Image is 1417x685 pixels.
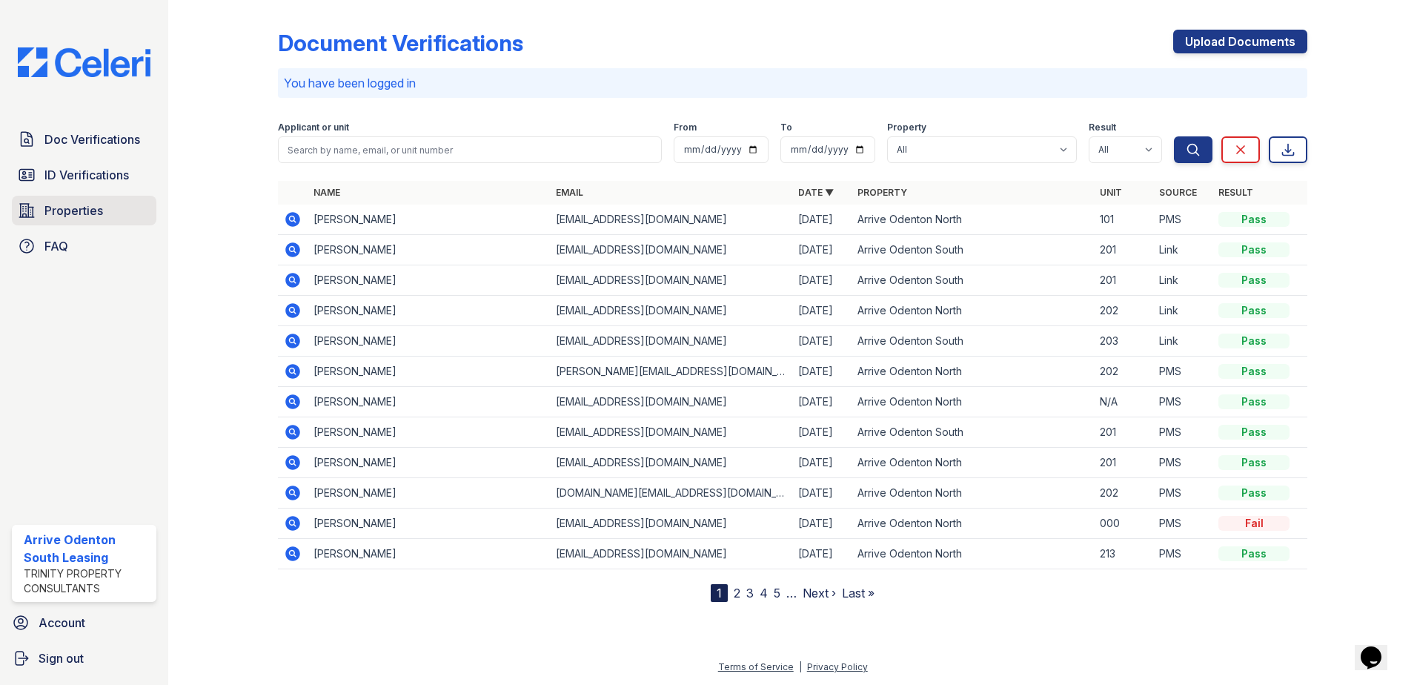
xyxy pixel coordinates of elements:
td: [EMAIL_ADDRESS][DOMAIN_NAME] [550,296,792,326]
td: Arrive Odenton North [852,448,1094,478]
label: Applicant or unit [278,122,349,133]
td: 000 [1094,509,1153,539]
div: Pass [1218,394,1290,409]
div: Pass [1218,486,1290,500]
td: [EMAIL_ADDRESS][DOMAIN_NAME] [550,509,792,539]
td: [EMAIL_ADDRESS][DOMAIN_NAME] [550,417,792,448]
td: Arrive Odenton North [852,509,1094,539]
a: Property [857,187,907,198]
div: Pass [1218,273,1290,288]
a: Properties [12,196,156,225]
td: [DOMAIN_NAME][EMAIL_ADDRESS][DOMAIN_NAME] [550,478,792,509]
td: 101 [1094,205,1153,235]
a: Sign out [6,643,162,673]
td: PMS [1153,387,1212,417]
td: N/A [1094,387,1153,417]
a: Result [1218,187,1253,198]
td: 213 [1094,539,1153,569]
div: Document Verifications [278,30,523,56]
div: Pass [1218,364,1290,379]
td: [PERSON_NAME] [308,387,550,417]
label: Result [1089,122,1116,133]
div: Pass [1218,303,1290,318]
td: [PERSON_NAME] [308,539,550,569]
a: Privacy Policy [807,661,868,672]
td: PMS [1153,205,1212,235]
div: 1 [711,584,728,602]
td: [DATE] [792,265,852,296]
span: Doc Verifications [44,130,140,148]
label: From [674,122,697,133]
span: … [786,584,797,602]
td: [DATE] [792,539,852,569]
td: [DATE] [792,357,852,387]
td: PMS [1153,509,1212,539]
td: PMS [1153,478,1212,509]
td: [EMAIL_ADDRESS][DOMAIN_NAME] [550,205,792,235]
input: Search by name, email, or unit number [278,136,662,163]
div: Pass [1218,212,1290,227]
td: [PERSON_NAME] [308,235,550,265]
td: Arrive Odenton North [852,387,1094,417]
td: [DATE] [792,448,852,478]
td: PMS [1153,357,1212,387]
td: Arrive Odenton North [852,539,1094,569]
td: [DATE] [792,387,852,417]
td: Arrive Odenton North [852,357,1094,387]
td: [PERSON_NAME][EMAIL_ADDRESS][DOMAIN_NAME] [550,357,792,387]
td: [DATE] [792,417,852,448]
div: Pass [1218,334,1290,348]
td: 202 [1094,478,1153,509]
td: Link [1153,326,1212,357]
iframe: chat widget [1355,626,1402,670]
span: Account [39,614,85,632]
a: Next › [803,586,836,600]
td: [DATE] [792,509,852,539]
span: Sign out [39,649,84,667]
a: Account [6,608,162,638]
td: [EMAIL_ADDRESS][DOMAIN_NAME] [550,387,792,417]
div: Pass [1218,242,1290,257]
td: [PERSON_NAME] [308,478,550,509]
td: 203 [1094,326,1153,357]
a: FAQ [12,231,156,261]
div: Pass [1218,425,1290,440]
td: [EMAIL_ADDRESS][DOMAIN_NAME] [550,265,792,296]
div: Fail [1218,516,1290,531]
label: To [780,122,792,133]
img: CE_Logo_Blue-a8612792a0a2168367f1c8372b55b34899dd931a85d93a1a3d3e32e68fde9ad4.png [6,47,162,77]
td: [EMAIL_ADDRESS][DOMAIN_NAME] [550,326,792,357]
a: Source [1159,187,1197,198]
div: Trinity Property Consultants [24,566,150,596]
a: ID Verifications [12,160,156,190]
span: ID Verifications [44,166,129,184]
td: 202 [1094,296,1153,326]
td: [PERSON_NAME] [308,357,550,387]
label: Property [887,122,926,133]
td: PMS [1153,417,1212,448]
a: 3 [746,586,754,600]
td: Link [1153,296,1212,326]
div: | [799,661,802,672]
td: Arrive Odenton South [852,265,1094,296]
td: Arrive Odenton North [852,205,1094,235]
td: Link [1153,265,1212,296]
span: FAQ [44,237,68,255]
td: Arrive Odenton South [852,417,1094,448]
td: [PERSON_NAME] [308,205,550,235]
td: [PERSON_NAME] [308,509,550,539]
td: [DATE] [792,296,852,326]
td: 201 [1094,235,1153,265]
p: You have been logged in [284,74,1301,92]
td: [PERSON_NAME] [308,448,550,478]
a: Unit [1100,187,1122,198]
a: 5 [774,586,780,600]
td: [PERSON_NAME] [308,326,550,357]
span: Properties [44,202,103,219]
td: 201 [1094,417,1153,448]
div: Pass [1218,546,1290,561]
a: Email [556,187,583,198]
td: [EMAIL_ADDRESS][DOMAIN_NAME] [550,448,792,478]
td: Link [1153,235,1212,265]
